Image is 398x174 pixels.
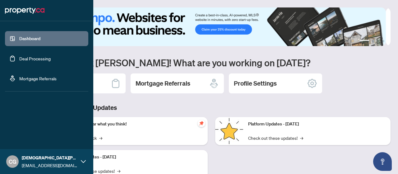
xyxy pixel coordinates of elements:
[22,162,78,169] span: [EMAIL_ADDRESS][DOMAIN_NAME]
[22,154,78,161] span: [DEMOGRAPHIC_DATA][PERSON_NAME]
[300,134,303,141] span: →
[65,154,203,161] p: Platform Updates - [DATE]
[5,6,44,16] img: logo
[19,76,57,81] a: Mortgage Referrals
[248,121,386,128] p: Platform Updates - [DATE]
[234,79,277,88] h2: Profile Settings
[359,40,369,42] button: 1
[65,121,203,128] p: We want to hear what you think!
[9,157,16,166] span: CG
[32,7,386,46] img: Slide 0
[19,56,51,61] a: Deal Processing
[136,79,190,88] h2: Mortgage Referrals
[32,57,391,68] h1: Welcome back [PERSON_NAME]! What are you working on [DATE]?
[198,120,205,127] span: pushpin
[215,117,243,145] img: Platform Updates - June 23, 2025
[382,40,384,42] button: 4
[32,103,391,112] h3: Brokerage & Industry Updates
[19,36,40,41] a: Dashboard
[372,40,374,42] button: 2
[373,152,392,171] button: Open asap
[377,40,379,42] button: 3
[99,134,102,141] span: →
[248,134,303,141] a: Check out these updates!→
